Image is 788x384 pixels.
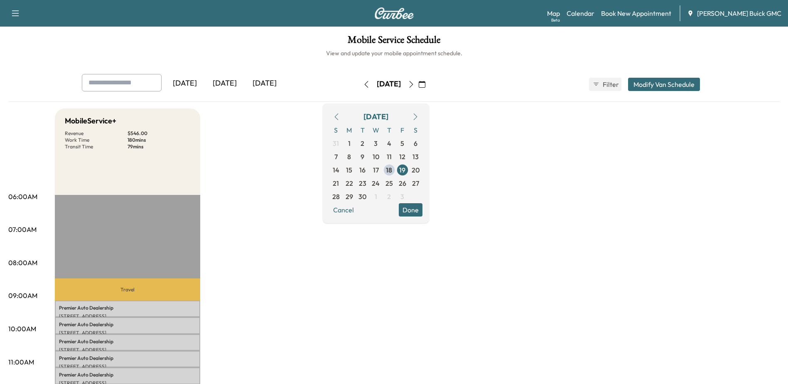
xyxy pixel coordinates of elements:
span: 28 [332,192,340,202]
a: Calendar [567,8,594,18]
div: [DATE] [363,111,388,123]
p: Premier Auto Dealership [59,321,196,328]
span: Filter [603,79,618,89]
span: 20 [412,165,420,175]
button: Modify Van Schedule [628,78,700,91]
span: 21 [333,178,339,188]
span: 11 [387,152,392,162]
p: 06:00AM [8,192,37,202]
button: Filter [589,78,621,91]
span: M [343,123,356,137]
span: F [396,123,409,137]
p: Premier Auto Dealership [59,305,196,311]
span: 7 [334,152,338,162]
div: [DATE] [165,74,205,93]
span: 24 [372,178,380,188]
span: 17 [373,165,379,175]
p: 79 mins [128,143,190,150]
div: [DATE] [205,74,245,93]
span: 6 [414,138,417,148]
p: $ 546.00 [128,130,190,137]
span: S [409,123,422,137]
p: [STREET_ADDRESS] [59,313,196,320]
p: 07:00AM [8,224,37,234]
p: [STREET_ADDRESS] [59,347,196,353]
div: [DATE] [245,74,285,93]
p: Premier Auto Dealership [59,338,196,345]
span: 13 [412,152,419,162]
span: 14 [333,165,339,175]
span: 31 [333,138,339,148]
span: 10 [373,152,379,162]
p: Transit Time [65,143,128,150]
span: 27 [412,178,419,188]
p: Revenue [65,130,128,137]
span: 26 [399,178,406,188]
span: 29 [346,192,353,202]
p: 10:00AM [8,324,36,334]
p: 09:00AM [8,290,37,300]
span: 1 [375,192,377,202]
span: 25 [385,178,393,188]
button: Cancel [329,203,358,217]
span: 8 [347,152,351,162]
h5: MobileService+ [65,115,116,127]
img: Curbee Logo [374,7,414,19]
span: 9 [361,152,364,162]
span: 2 [361,138,364,148]
p: [STREET_ADDRESS] [59,363,196,370]
span: 3 [374,138,378,148]
a: MapBeta [547,8,560,18]
a: Book New Appointment [601,8,671,18]
span: 23 [359,178,366,188]
p: 11:00AM [8,357,34,367]
span: 12 [399,152,405,162]
span: 18 [386,165,392,175]
span: 15 [346,165,352,175]
p: 180 mins [128,137,190,143]
span: 16 [359,165,366,175]
div: Beta [551,17,560,23]
span: W [369,123,383,137]
p: Premier Auto Dealership [59,355,196,362]
button: Done [399,203,422,217]
span: [PERSON_NAME] Buick GMC [697,8,781,18]
p: Premier Auto Dealership [59,372,196,378]
span: 4 [387,138,391,148]
span: 19 [399,165,405,175]
p: Work Time [65,137,128,143]
p: [STREET_ADDRESS] [59,330,196,336]
p: 08:00AM [8,258,37,268]
span: 1 [348,138,351,148]
span: S [329,123,343,137]
span: 3 [400,192,404,202]
span: T [383,123,396,137]
span: T [356,123,369,137]
span: 22 [346,178,353,188]
h1: Mobile Service Schedule [8,35,780,49]
span: 2 [387,192,391,202]
span: 30 [358,192,366,202]
p: Travel [55,278,200,300]
h6: View and update your mobile appointment schedule. [8,49,780,57]
span: 5 [400,138,404,148]
div: [DATE] [377,79,401,89]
